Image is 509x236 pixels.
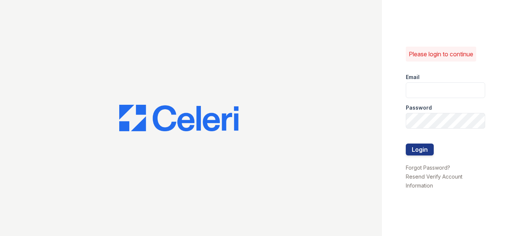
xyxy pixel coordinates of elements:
img: CE_Logo_Blue-a8612792a0a2168367f1c8372b55b34899dd931a85d93a1a3d3e32e68fde9ad4.png [119,105,238,132]
a: Forgot Password? [406,164,450,171]
p: Please login to continue [409,50,473,59]
a: Resend Verify Account Information [406,173,462,189]
label: Password [406,104,432,111]
label: Email [406,73,420,81]
button: Login [406,144,434,155]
